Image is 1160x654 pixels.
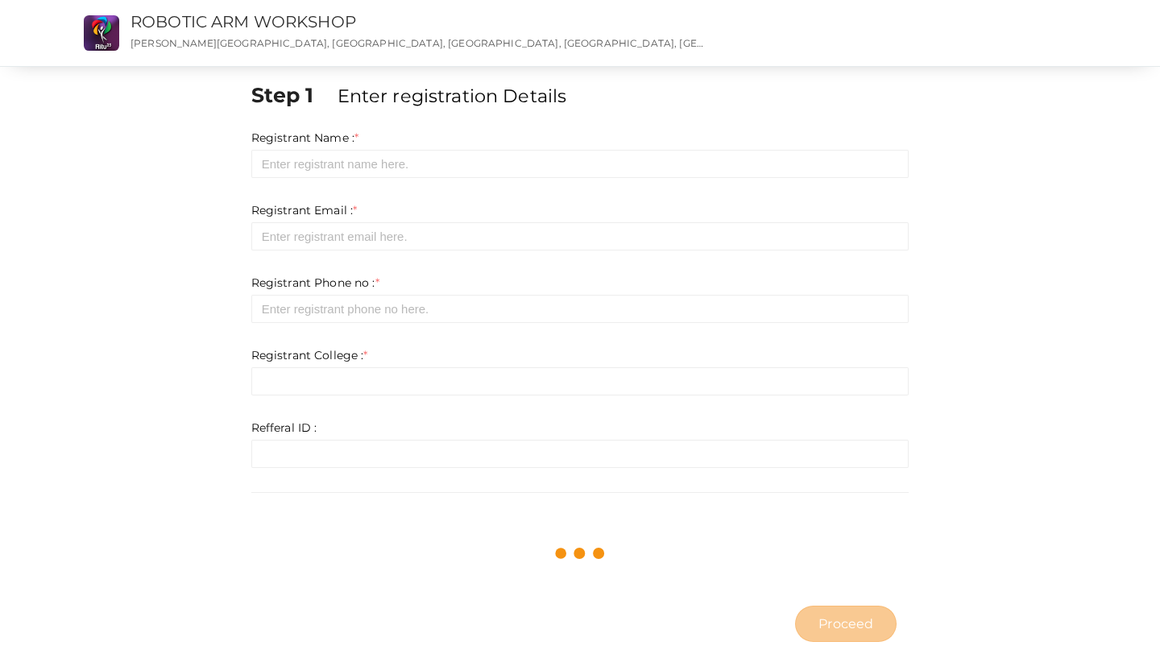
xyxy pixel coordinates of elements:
[818,615,873,633] span: Proceed
[251,202,358,218] label: Registrant Email :
[552,525,608,582] img: loading.svg
[130,36,710,50] p: [PERSON_NAME][GEOGRAPHIC_DATA], [GEOGRAPHIC_DATA], [GEOGRAPHIC_DATA], [GEOGRAPHIC_DATA], [GEOGRAP...
[251,81,334,110] label: Step 1
[251,275,379,291] label: Registrant Phone no :
[251,420,317,436] label: Refferal ID :
[251,347,368,363] label: Registrant College :
[251,295,909,323] input: Enter registrant phone no here.
[251,150,909,178] input: Enter registrant name here.
[251,130,359,146] label: Registrant Name :
[84,15,119,51] img: E7QGJRPK_small.png
[338,83,567,109] label: Enter registration Details
[251,222,909,250] input: Enter registrant email here.
[795,606,897,642] button: Proceed
[130,12,356,31] a: ROBOTIC ARM WORKSHOP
